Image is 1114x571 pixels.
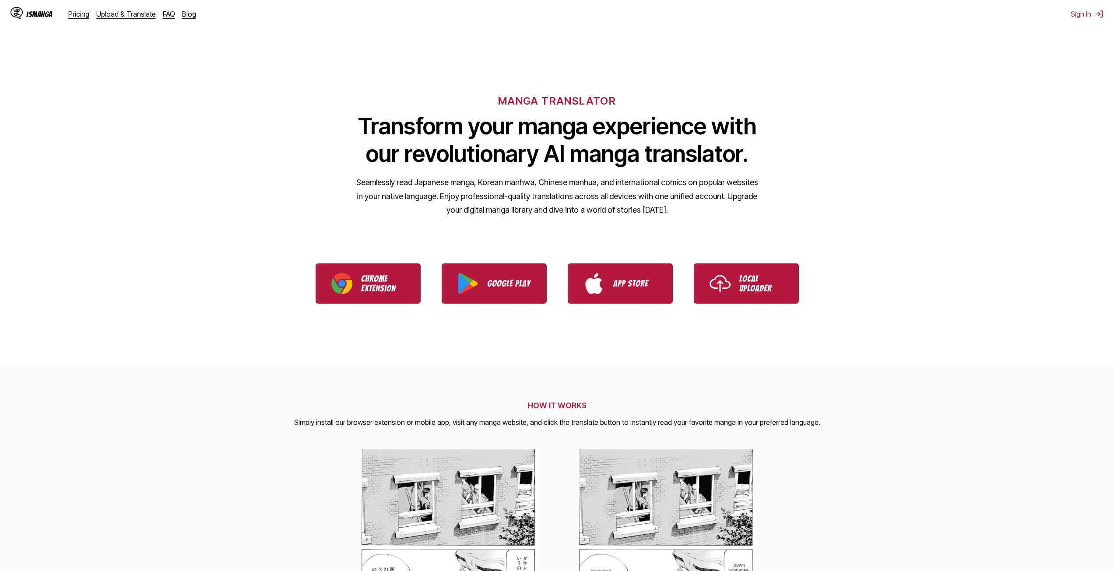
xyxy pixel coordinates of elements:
img: Chrome logo [331,273,352,294]
a: Blog [182,10,196,18]
a: Use IsManga Local Uploader [694,263,799,304]
a: FAQ [163,10,175,18]
p: Seamlessly read Japanese manga, Korean manhwa, Chinese manhua, and international comics on popula... [356,175,759,217]
img: IsManga Logo [11,7,23,19]
p: Simply install our browser extension or mobile app, visit any manga website, and click the transl... [294,417,820,428]
a: IsManga LogoIsManga [11,7,68,21]
button: Sign In [1071,10,1103,18]
p: Chrome Extension [361,274,405,293]
div: IsManga [26,10,53,18]
h2: HOW IT WORKS [294,401,820,410]
p: Local Uploader [739,274,783,293]
img: App Store logo [583,273,604,294]
img: Sign out [1095,10,1103,18]
a: Download IsManga from App Store [568,263,673,304]
p: App Store [613,279,657,288]
a: Upload & Translate [96,10,156,18]
a: Pricing [68,10,89,18]
h1: Transform your manga experience with our revolutionary AI manga translator. [356,112,759,168]
a: Download IsManga Chrome Extension [316,263,421,304]
p: Google Play [487,279,531,288]
h6: MANGA TRANSLATOR [498,95,616,107]
img: Upload icon [710,273,731,294]
img: Google Play logo [457,273,478,294]
a: Download IsManga from Google Play [442,263,547,304]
